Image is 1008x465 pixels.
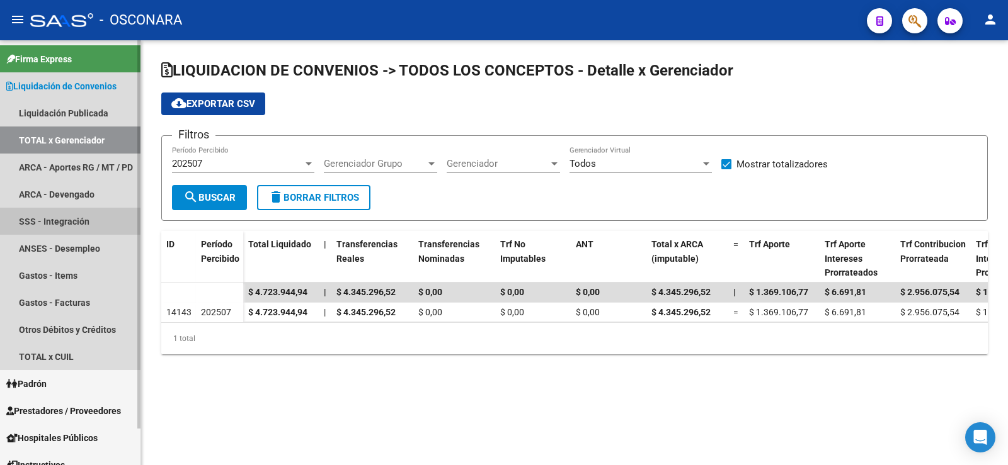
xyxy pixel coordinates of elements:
[965,422,995,452] div: Open Intercom Messenger
[324,239,326,249] span: |
[6,52,72,66] span: Firma Express
[171,96,186,111] mat-icon: cloud_download
[257,185,370,210] button: Borrar Filtros
[900,239,966,264] span: Trf Contribucion Prorrateada
[196,231,243,284] datatable-header-cell: Período Percibido
[331,231,413,286] datatable-header-cell: Transferencias Reales
[651,239,703,264] span: Total x ARCA (imputable)
[161,92,265,115] button: Exportar CSV
[733,287,736,297] span: |
[172,126,215,143] h3: Filtros
[183,192,236,203] span: Buscar
[6,79,117,93] span: Liquidación de Convenios
[733,307,738,317] span: =
[161,62,733,79] span: LIQUIDACION DE CONVENIOS -> TODOS LOS CONCEPTOS - Detalle x Gerenciador
[161,231,196,284] datatable-header-cell: ID
[161,323,988,354] div: 1 total
[6,431,98,445] span: Hospitales Públicos
[319,231,331,286] datatable-header-cell: |
[744,231,820,286] datatable-header-cell: Trf Aporte
[749,307,808,317] span: $ 1.369.106,77
[10,12,25,27] mat-icon: menu
[500,239,546,264] span: Trf No Imputables
[571,231,646,286] datatable-header-cell: ANT
[749,287,808,297] span: $ 1.369.106,77
[324,287,326,297] span: |
[166,307,192,317] span: 14143
[336,287,396,297] span: $ 4.345.296,52
[268,192,359,203] span: Borrar Filtros
[6,377,47,391] span: Padrón
[900,287,959,297] span: $ 2.956.075,54
[243,231,319,286] datatable-header-cell: Total Liquidado
[248,287,307,297] span: $ 4.723.944,94
[576,287,600,297] span: $ 0,00
[336,239,398,264] span: Transferencias Reales
[733,239,738,249] span: =
[183,189,198,204] mat-icon: search
[6,404,121,418] span: Prestadores / Proveedores
[166,239,175,249] span: ID
[324,307,326,317] span: |
[576,239,593,249] span: ANT
[418,287,442,297] span: $ 0,00
[820,231,895,286] datatable-header-cell: Trf Aporte Intereses Prorrateados
[336,307,396,317] span: $ 4.345.296,52
[201,239,239,264] span: Período Percibido
[495,231,571,286] datatable-header-cell: Trf No Imputables
[100,6,182,34] span: - OSCONARA
[418,307,442,317] span: $ 0,00
[736,157,828,172] span: Mostrar totalizadores
[825,239,878,278] span: Trf Aporte Intereses Prorrateados
[201,307,231,317] span: 202507
[651,287,711,297] span: $ 4.345.296,52
[171,98,255,109] span: Exportar CSV
[983,12,998,27] mat-icon: person
[646,231,728,286] datatable-header-cell: Total x ARCA (imputable)
[749,239,790,249] span: Trf Aporte
[825,287,866,297] span: $ 6.691,81
[500,307,524,317] span: $ 0,00
[248,239,311,249] span: Total Liquidado
[248,307,307,317] span: $ 4.723.944,94
[900,307,959,317] span: $ 2.956.075,54
[418,239,479,264] span: Transferencias Nominadas
[172,158,202,169] span: 202507
[576,307,600,317] span: $ 0,00
[172,185,247,210] button: Buscar
[651,307,711,317] span: $ 4.345.296,52
[324,158,426,169] span: Gerenciador Grupo
[413,231,495,286] datatable-header-cell: Transferencias Nominadas
[570,158,596,169] span: Todos
[895,231,971,286] datatable-header-cell: Trf Contribucion Prorrateada
[268,189,283,204] mat-icon: delete
[447,158,549,169] span: Gerenciador
[825,307,866,317] span: $ 6.691,81
[728,231,744,286] datatable-header-cell: =
[500,287,524,297] span: $ 0,00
